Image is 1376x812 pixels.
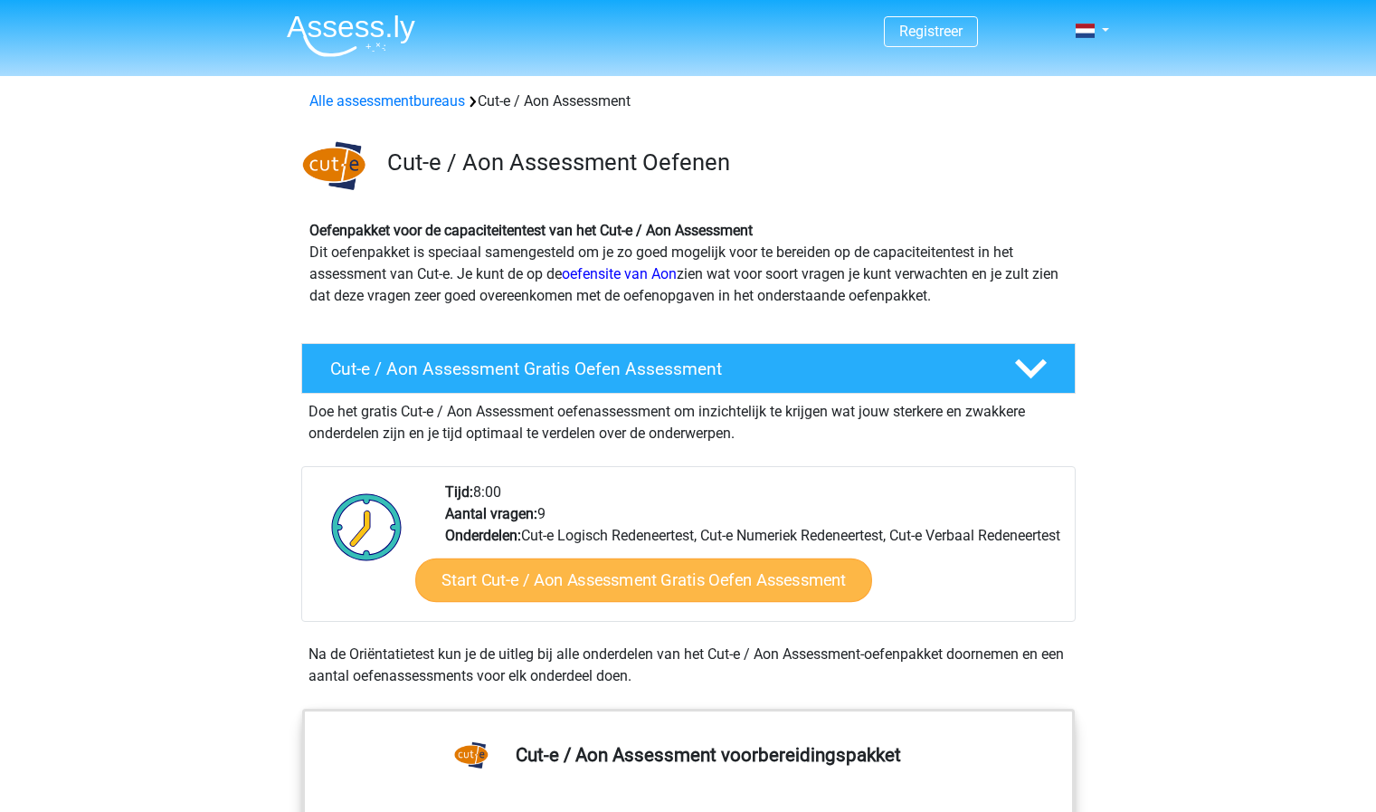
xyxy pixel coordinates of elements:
a: Alle assessmentbureaus [309,92,465,110]
a: oefensite van Aon [562,265,677,282]
b: Aantal vragen: [445,505,537,522]
div: Doe het gratis Cut-e / Aon Assessment oefenassessment om inzichtelijk te krijgen wat jouw sterker... [301,394,1076,444]
img: Cut-e Logo [302,134,366,198]
h3: Cut-e / Aon Assessment Oefenen [387,148,1061,177]
p: Dit oefenpakket is speciaal samengesteld om je zo goed mogelijk voor te bereiden op de capaciteit... [309,220,1068,307]
div: Cut-e / Aon Assessment [302,91,1075,112]
b: Onderdelen: [445,527,521,544]
img: Klok [321,482,413,572]
b: Oefenpakket voor de capaciteitentest van het Cut-e / Aon Assessment [309,222,753,239]
h4: Cut-e / Aon Assessment Gratis Oefen Assessment [330,358,985,379]
div: Na de Oriëntatietest kun je de uitleg bij alle onderdelen van het Cut-e / Aon Assessment-oefenpak... [301,644,1076,687]
a: Start Cut-e / Aon Assessment Gratis Oefen Assessment [415,559,872,602]
img: Assessly [287,14,415,57]
a: Cut-e / Aon Assessment Gratis Oefen Assessment [294,343,1083,394]
b: Tijd: [445,483,473,501]
a: Registreer [899,23,963,40]
div: 8:00 9 Cut-e Logisch Redeneertest, Cut-e Numeriek Redeneertest, Cut-e Verbaal Redeneertest [432,482,1074,621]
